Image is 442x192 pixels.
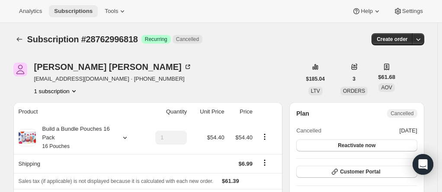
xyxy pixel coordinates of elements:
button: Analytics [14,5,47,17]
span: AOV [381,85,392,91]
th: Unit Price [189,102,227,121]
button: Subscriptions [13,33,26,45]
span: Subscriptions [54,8,93,15]
span: Create order [377,36,407,43]
button: 3 [347,73,361,85]
button: Product actions [34,87,78,95]
span: $185.04 [306,76,325,82]
th: Shipping [13,154,144,173]
button: Product actions [258,132,272,142]
button: Help [347,5,386,17]
button: Create order [372,33,413,45]
div: [PERSON_NAME] [PERSON_NAME] [34,63,192,71]
div: Build a Bundle Pouches 16 Pack [36,125,114,151]
span: $61.68 [378,73,395,82]
span: Sales tax (if applicable) is not displayed because it is calculated with each new order. [19,178,214,184]
span: Tools [105,8,118,15]
small: 16 Pouches [42,143,70,149]
span: 3 [352,76,356,82]
span: Reactivate now [338,142,375,149]
span: Customer Portal [340,168,380,175]
button: Tools [99,5,132,17]
button: Subscriptions [49,5,98,17]
span: Cancelled [296,126,321,135]
span: $54.40 [207,134,224,141]
span: Recurring [145,36,167,43]
span: Allyson Schaeffer [13,63,27,76]
span: Settings [402,8,423,15]
span: Help [361,8,372,15]
span: $54.40 [235,134,253,141]
h2: Plan [296,109,309,118]
button: Customer Portal [296,166,417,178]
span: [EMAIL_ADDRESS][DOMAIN_NAME] · [PHONE_NUMBER] [34,75,192,83]
button: Shipping actions [258,158,272,167]
span: $61.39 [222,178,239,184]
span: Cancelled [391,110,413,117]
span: [DATE] [400,126,417,135]
span: LTV [311,88,320,94]
button: Settings [388,5,428,17]
span: ORDERS [343,88,365,94]
span: Cancelled [176,36,199,43]
th: Quantity [143,102,189,121]
button: Reactivate now [296,139,417,151]
th: Product [13,102,144,121]
div: Open Intercom Messenger [413,154,433,175]
span: $6.99 [238,161,253,167]
span: Analytics [19,8,42,15]
th: Price [227,102,255,121]
button: $185.04 [301,73,330,85]
span: Subscription #28762996818 [27,35,138,44]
